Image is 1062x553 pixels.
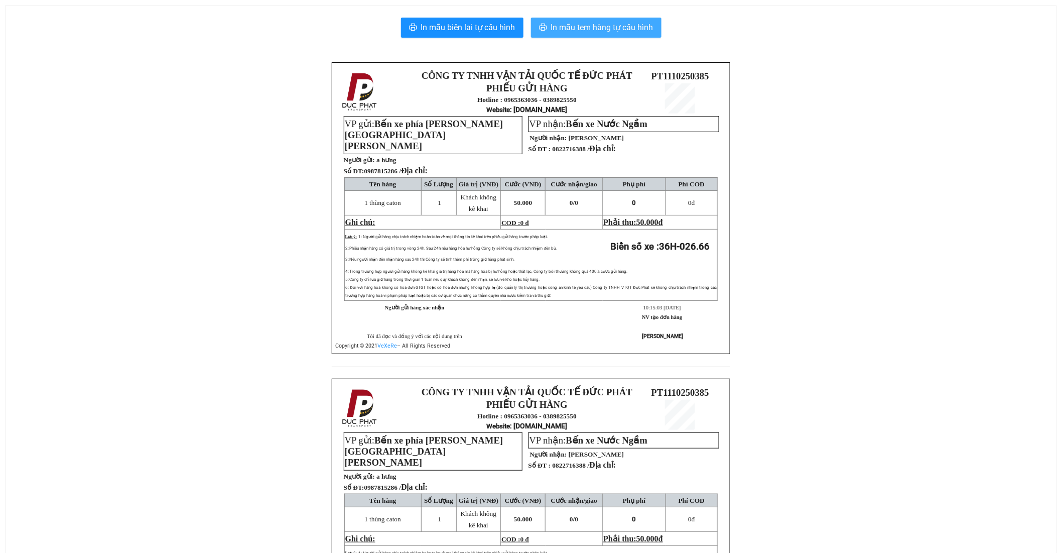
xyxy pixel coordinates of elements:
[344,167,428,175] strong: Số ĐT:
[688,515,695,523] span: đ
[344,473,375,480] strong: Người gửi:
[514,515,533,523] span: 50.000
[345,435,503,468] span: Bến xe phía [PERSON_NAME][GEOGRAPHIC_DATA][PERSON_NAME]
[659,241,710,252] span: 36H-026.66
[528,145,551,153] strong: Số ĐT :
[575,515,579,523] span: 0
[369,180,396,188] span: Tên hàng
[569,451,624,458] span: [PERSON_NAME]
[505,180,542,188] span: Cước (VNĐ)
[369,497,396,504] span: Tên hàng
[529,119,648,129] span: VP nhận:
[636,534,658,543] span: 50.000
[570,515,578,523] span: 0/
[566,435,648,446] span: Bến xe Nước Ngầm
[501,535,529,543] span: COD :
[643,305,681,310] span: 10:15:03 [DATE]
[364,515,401,523] span: 1 thùng caton
[345,257,514,262] span: 3: Nếu người nhận đến nhận hàng sau 24h thì Công ty sẽ tính thêm phí trông giữ hàng phát sinh.
[422,387,632,397] strong: CÔNG TY TNHH VẬN TẢI QUỐC TẾ ĐỨC PHÁT
[339,71,381,113] img: logo
[487,422,510,430] span: Website
[345,269,628,274] span: 4: Trong trường hợp người gửi hàng không kê khai giá trị hàng hóa mà hàng hóa bị hư hỏng hoặc thấ...
[530,134,567,142] strong: Người nhận:
[688,515,692,523] span: 0
[438,515,441,523] span: 1
[344,484,428,491] strong: Số ĐT:
[651,71,709,81] span: PT1110250385
[477,412,577,420] strong: Hotline : 0965363036 - 0389825550
[461,510,496,529] span: Khách không kê khai
[623,497,645,504] span: Phụ phí
[385,305,445,310] strong: Người gửi hàng xác nhận
[345,119,503,151] span: VP gửi:
[551,21,653,34] span: In mẫu tem hàng tự cấu hình
[553,145,616,153] span: 0822716388 /
[603,534,662,543] span: Phải thu:
[610,241,710,252] strong: Biển số xe :
[569,134,624,142] span: [PERSON_NAME]
[529,435,648,446] span: VP nhận:
[688,199,692,206] span: 0
[539,23,547,33] span: printer
[424,497,453,504] span: Số Lượng
[658,534,663,543] span: đ
[530,451,567,458] strong: Người nhận:
[486,83,568,93] strong: PHIẾU GỬI HÀNG
[589,461,616,469] span: Địa chỉ:
[623,180,645,188] span: Phụ phí
[401,166,428,175] span: Địa chỉ:
[345,277,540,282] span: 5: Công ty chỉ lưu giữ hàng trong thời gian 1 tuần nếu quý khách không đến nhận, sẽ lưu về kho ho...
[531,18,661,38] button: printerIn mẫu tem hàng tự cấu hình
[566,119,648,129] span: Bến xe Nước Ngầm
[345,218,375,227] span: Ghi chú:
[551,180,597,188] span: Cước nhận/giao
[688,199,695,206] span: đ
[589,144,616,153] span: Địa chỉ:
[438,199,441,206] span: 1
[345,435,503,468] span: VP gửi:
[636,218,658,227] span: 50.000
[505,497,542,504] span: Cước (VNĐ)
[459,180,499,188] span: Giá trị (VNĐ)
[401,18,523,38] button: printerIn mẫu biên lai tự cấu hình
[422,70,632,81] strong: CÔNG TY TNHH VẬN TẢI QUỐC TẾ ĐỨC PHÁT
[461,193,496,212] span: Khách không kê khai
[345,235,357,239] span: Lưu ý:
[339,387,381,429] img: logo
[376,156,396,164] span: a hưng
[575,199,579,206] span: 0
[487,106,510,114] span: Website
[528,462,551,469] strong: Số ĐT :
[364,484,428,491] span: 0987815286 /
[487,105,568,114] strong: : [DOMAIN_NAME]
[344,156,375,164] strong: Người gửi:
[421,21,515,34] span: In mẫu biên lai tự cấu hình
[409,23,417,33] span: printer
[486,399,568,410] strong: PHIẾU GỬI HÀNG
[679,497,705,504] span: Phí COD
[514,199,533,206] span: 50.000
[570,199,578,206] span: 0/
[487,422,568,430] strong: : [DOMAIN_NAME]
[376,473,396,480] span: a hưng
[364,199,401,206] span: 1 thùng caton
[345,119,503,151] span: Bến xe phía [PERSON_NAME][GEOGRAPHIC_DATA][PERSON_NAME]
[551,497,597,504] span: Cước nhận/giao
[520,535,529,543] span: 0 đ
[603,218,662,227] span: Phải thu:
[679,180,705,188] span: Phí COD
[401,483,428,491] span: Địa chỉ:
[367,334,462,339] span: Tôi đã đọc và đồng ý với các nội dung trên
[477,96,577,103] strong: Hotline : 0965363036 - 0389825550
[651,387,709,398] span: PT1110250385
[459,497,499,504] span: Giá trị (VNĐ)
[345,534,375,543] span: Ghi chú:
[364,167,428,175] span: 0987815286 /
[377,343,397,349] a: VeXeRe
[632,199,636,206] span: 0
[345,246,557,251] span: 2: Phiếu nhận hàng có giá trị trong vòng 24h. Sau 24h nếu hàng hóa hư hỏng Công ty sẽ không chịu ...
[424,180,453,188] span: Số Lượng
[553,462,616,469] span: 0822716388 /
[358,235,548,239] span: 1: Người gửi hàng chịu trách nhiệm hoàn toàn về mọi thông tin kê khai trên phiếu gửi hàng trước p...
